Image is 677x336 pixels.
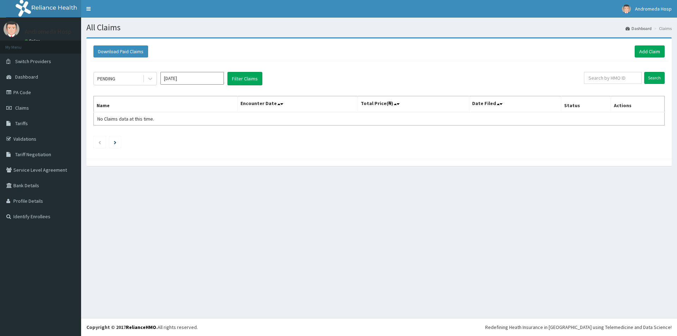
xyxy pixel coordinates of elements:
a: Previous page [98,139,101,145]
a: Add Claim [635,45,665,57]
th: Date Filed [469,96,561,112]
button: Download Paid Claims [93,45,148,57]
span: Tariff Negotiation [15,151,51,158]
th: Total Price(₦) [358,96,469,112]
a: Next page [114,139,116,145]
div: Redefining Heath Insurance in [GEOGRAPHIC_DATA] using Telemedicine and Data Science! [485,324,672,331]
input: Select Month and Year [160,72,224,85]
span: No Claims data at this time. [97,116,154,122]
th: Name [94,96,238,112]
a: Online [25,38,42,43]
th: Actions [611,96,664,112]
span: Andromeda Hosp [635,6,672,12]
button: Filter Claims [227,72,262,85]
span: Switch Providers [15,58,51,65]
li: Claims [652,25,672,31]
footer: All rights reserved. [81,318,677,336]
span: Tariffs [15,120,28,127]
span: Dashboard [15,74,38,80]
input: Search [644,72,665,84]
input: Search by HMO ID [584,72,642,84]
p: Andromeda Hosp [25,29,72,35]
th: Encounter Date [237,96,358,112]
span: Claims [15,105,29,111]
img: User Image [622,5,631,13]
div: PENDING [97,75,115,82]
img: User Image [4,21,19,37]
strong: Copyright © 2017 . [86,324,158,330]
a: Dashboard [626,25,652,31]
a: RelianceHMO [126,324,156,330]
h1: All Claims [86,23,672,32]
th: Status [561,96,611,112]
